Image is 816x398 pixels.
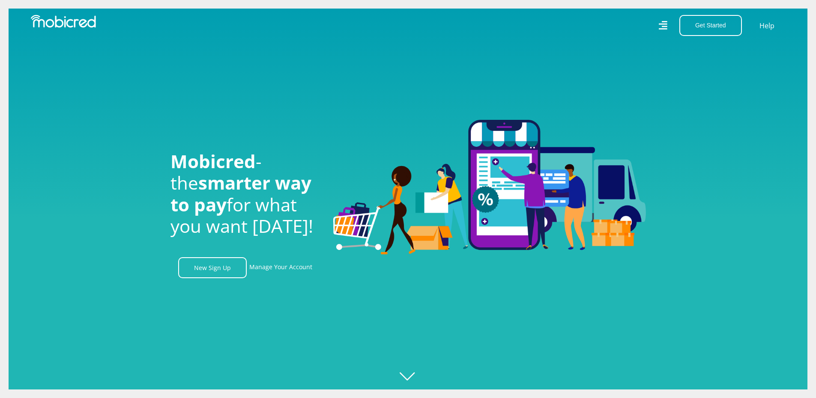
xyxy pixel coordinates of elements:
a: New Sign Up [178,257,247,278]
a: Help [759,20,775,31]
a: Manage Your Account [249,257,312,278]
img: Mobicred [31,15,96,28]
button: Get Started [679,15,742,36]
h1: - the for what you want [DATE]! [170,151,320,237]
span: smarter way to pay [170,170,311,216]
span: Mobicred [170,149,256,173]
img: Welcome to Mobicred [333,120,646,255]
